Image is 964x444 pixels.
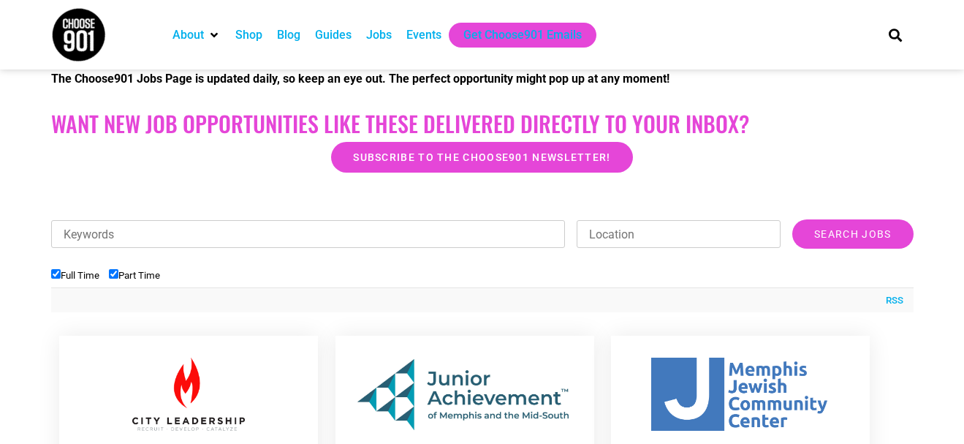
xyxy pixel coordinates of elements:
[51,270,99,281] label: Full Time
[406,26,441,44] a: Events
[331,142,632,173] a: Subscribe to the Choose901 newsletter!
[463,26,582,44] a: Get Choose901 Emails
[51,110,914,137] h2: Want New Job Opportunities like these Delivered Directly to your Inbox?
[315,26,352,44] a: Guides
[878,293,903,308] a: RSS
[109,270,160,281] label: Part Time
[165,23,228,48] div: About
[235,26,262,44] a: Shop
[883,23,907,47] div: Search
[109,269,118,279] input: Part Time
[577,220,781,248] input: Location
[792,219,913,249] input: Search Jobs
[165,23,864,48] nav: Main nav
[51,72,669,86] strong: The Choose901 Jobs Page is updated daily, so keep an eye out. The perfect opportunity might pop u...
[51,269,61,279] input: Full Time
[353,152,610,162] span: Subscribe to the Choose901 newsletter!
[366,26,392,44] a: Jobs
[172,26,204,44] a: About
[51,220,566,248] input: Keywords
[277,26,300,44] a: Blog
